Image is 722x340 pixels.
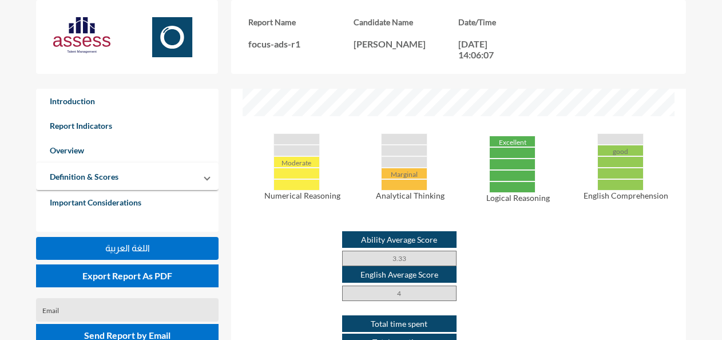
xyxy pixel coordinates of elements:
[342,315,457,332] p: Total time spent
[273,156,320,168] div: Moderate
[36,190,219,215] a: Important Considerations
[470,193,566,203] p: Logical Reasoning
[342,231,457,248] p: Ability Average Score
[36,164,132,189] a: Definition & Scores
[36,264,219,287] button: Export Report As PDF
[36,237,219,260] button: اللغة العربية
[381,168,427,179] div: Marginal
[354,38,459,49] p: [PERSON_NAME]
[342,266,457,283] p: English Average Score
[458,38,510,60] p: [DATE] 14:06:07
[82,270,172,281] span: Export Report As PDF
[254,191,351,200] p: Numerical Reasoning
[342,251,457,266] p: 3.33
[36,113,219,138] a: Report Indicators
[105,243,150,253] span: اللغة العربية
[342,286,457,301] p: 4
[36,163,219,190] mat-expansion-panel-header: Definition & Scores
[53,17,110,53] img: AssessLogoo.svg
[144,17,201,57] img: Focus.svg
[362,191,459,200] p: Analytical Thinking
[458,17,564,27] h3: Date/Time
[248,17,354,27] h3: Report Name
[36,138,219,163] a: Overview
[578,191,675,200] p: English Comprehension
[354,17,459,27] h3: Candidate Name
[489,136,535,147] div: Excellent
[248,38,354,49] p: focus-ads-r1
[597,145,644,156] div: good
[36,89,219,113] a: Introduction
